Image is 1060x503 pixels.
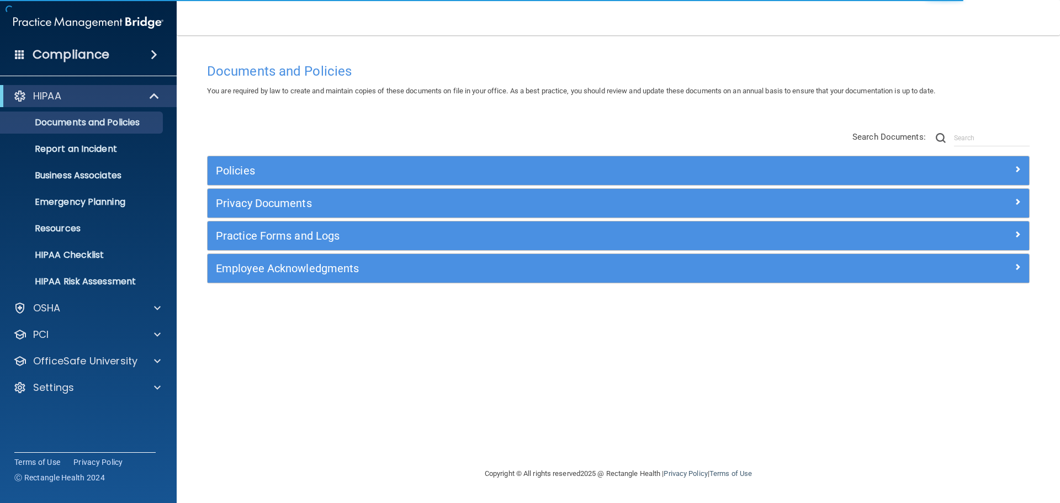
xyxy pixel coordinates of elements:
div: Copyright © All rights reserved 2025 @ Rectangle Health | | [417,456,820,491]
a: Practice Forms and Logs [216,227,1021,245]
a: HIPAA [13,89,160,103]
p: Emergency Planning [7,197,158,208]
a: Privacy Documents [216,194,1021,212]
a: OfficeSafe University [13,354,161,368]
span: Search Documents: [852,132,926,142]
h4: Documents and Policies [207,64,1030,78]
h4: Compliance [33,47,109,62]
a: Privacy Policy [73,457,123,468]
a: Terms of Use [709,469,752,478]
span: You are required by law to create and maintain copies of these documents on file in your office. ... [207,87,935,95]
h5: Employee Acknowledgments [216,262,815,274]
p: Resources [7,223,158,234]
h5: Policies [216,165,815,177]
iframe: Drift Widget Chat Controller [869,425,1047,469]
p: PCI [33,328,49,341]
p: HIPAA [33,89,61,103]
p: Business Associates [7,170,158,181]
a: Privacy Policy [664,469,707,478]
a: Terms of Use [14,457,60,468]
input: Search [954,130,1030,146]
a: Employee Acknowledgments [216,260,1021,277]
p: OfficeSafe University [33,354,137,368]
span: Ⓒ Rectangle Health 2024 [14,472,105,483]
a: PCI [13,328,161,341]
p: Settings [33,381,74,394]
p: Documents and Policies [7,117,158,128]
h5: Practice Forms and Logs [216,230,815,242]
p: HIPAA Checklist [7,250,158,261]
p: HIPAA Risk Assessment [7,276,158,287]
a: Policies [216,162,1021,179]
p: Report an Incident [7,144,158,155]
img: PMB logo [13,12,163,34]
img: ic-search.3b580494.png [936,133,946,143]
p: OSHA [33,301,61,315]
a: Settings [13,381,161,394]
h5: Privacy Documents [216,197,815,209]
a: OSHA [13,301,161,315]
